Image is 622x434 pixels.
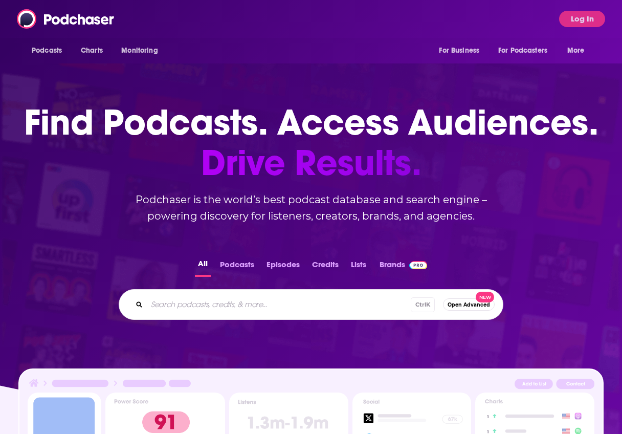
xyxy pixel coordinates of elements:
[409,261,427,269] img: Podchaser Pro
[195,257,211,277] button: All
[17,9,115,29] img: Podchaser - Follow, Share and Rate Podcasts
[114,41,171,60] button: open menu
[263,257,303,277] button: Episodes
[106,191,516,224] h2: Podchaser is the world’s best podcast database and search engine – powering discovery for listene...
[498,44,547,58] span: For Podcasters
[559,11,605,27] button: Log In
[439,44,479,58] span: For Business
[81,44,103,58] span: Charts
[443,298,495,311] button: Open AdvancedNew
[348,257,369,277] button: Lists
[476,292,494,302] span: New
[16,306,606,387] span: podcast sponsors and advertiser tracking
[147,296,411,313] input: Search podcasts, credits, & more...
[567,44,585,58] span: More
[560,41,597,60] button: open menu
[492,41,562,60] button: open menu
[24,143,598,183] span: Drive Results.
[28,378,594,393] img: Podcast Insights Header
[217,257,257,277] button: Podcasts
[32,44,62,58] span: Podcasts
[411,297,435,312] span: Ctrl K
[448,302,490,308] span: Open Advanced
[74,41,109,60] a: Charts
[121,44,158,58] span: Monitoring
[309,257,342,277] button: Credits
[432,41,492,60] button: open menu
[119,289,503,320] div: Search podcasts, credits, & more...
[380,257,427,277] a: BrandsPodchaser Pro
[25,41,75,60] button: open menu
[24,102,598,183] h1: Find Podcasts. Access Audiences.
